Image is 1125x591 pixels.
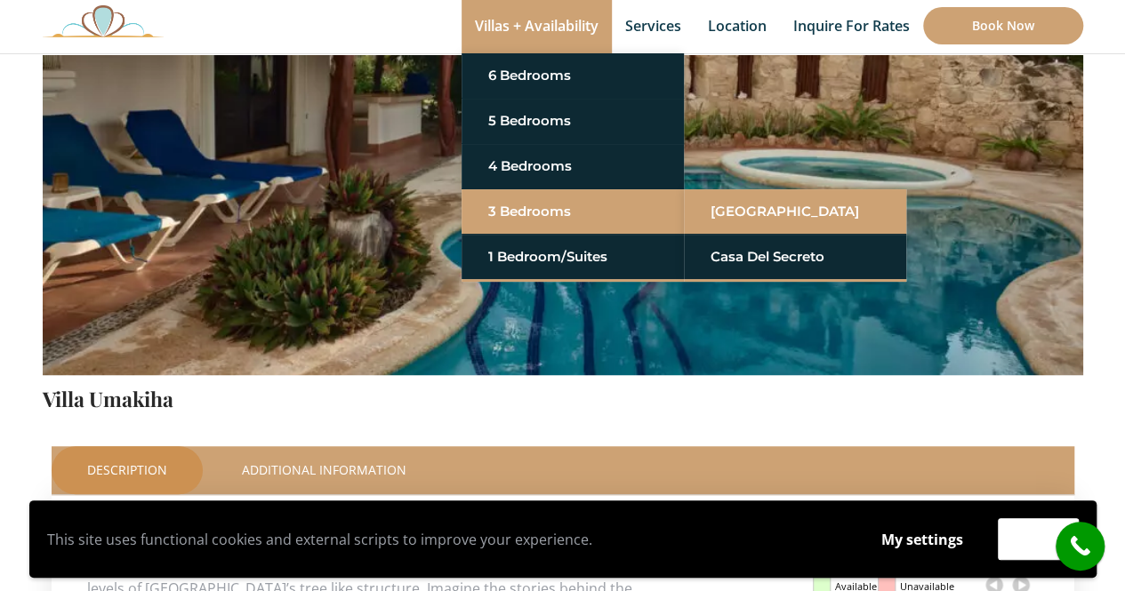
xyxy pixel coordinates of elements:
[1056,522,1105,571] a: call
[923,7,1083,44] a: Book Now
[52,446,203,494] a: Description
[43,385,173,412] a: Villa Umakiha
[1060,526,1100,566] i: call
[488,196,657,228] a: 3 Bedrooms
[864,519,980,560] button: My settings
[998,518,1079,560] button: Accept
[488,150,657,182] a: 4 Bedrooms
[711,196,880,228] a: [GEOGRAPHIC_DATA]
[711,241,880,273] a: Casa del Secreto
[488,60,657,92] a: 6 Bedrooms
[488,105,657,137] a: 5 Bedrooms
[206,446,442,494] a: Additional Information
[488,241,657,273] a: 1 Bedroom/Suites
[43,4,164,37] img: Awesome Logo
[47,526,847,553] p: This site uses functional cookies and external scripts to improve your experience.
